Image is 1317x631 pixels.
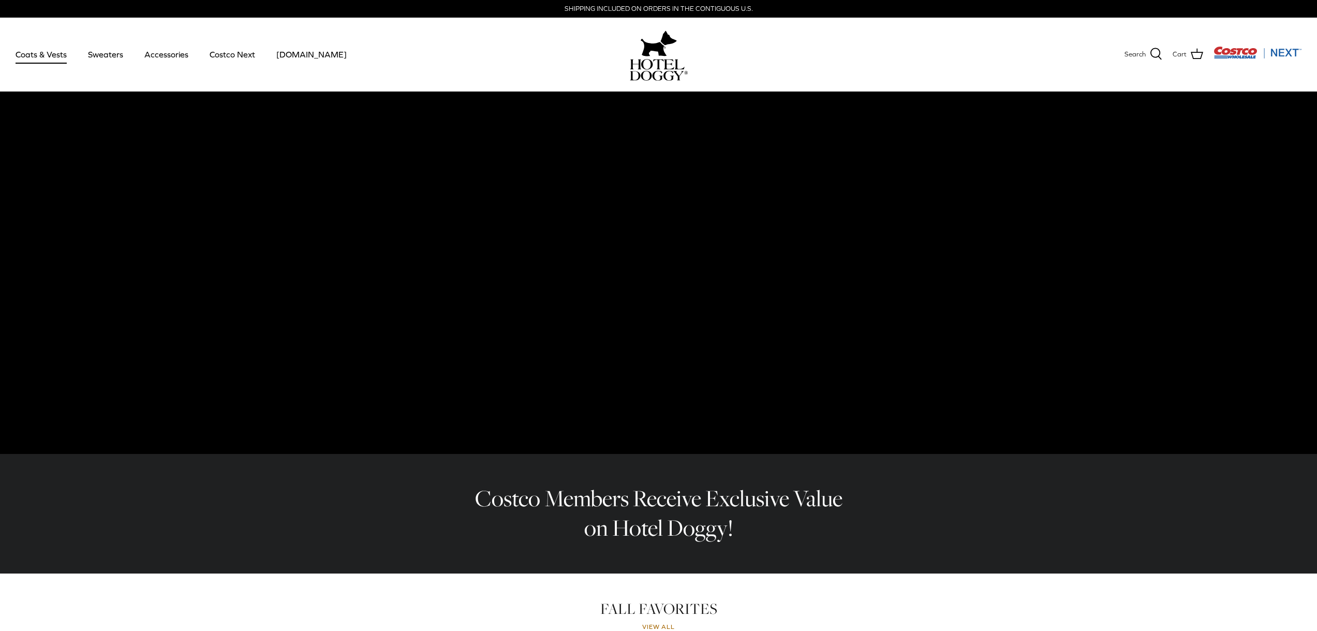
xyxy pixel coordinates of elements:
a: Cart [1173,48,1203,61]
span: Cart [1173,49,1187,60]
img: hoteldoggycom [630,59,688,81]
a: Visit Costco Next [1214,53,1301,61]
a: Accessories [135,37,198,72]
img: hoteldoggy.com [641,28,677,59]
a: [DOMAIN_NAME] [267,37,356,72]
img: Costco Next [1214,46,1301,59]
h2: Costco Members Receive Exclusive Value on Hotel Doggy! [467,484,850,542]
a: Coats & Vests [6,37,76,72]
span: Search [1124,49,1146,60]
a: FALL FAVORITES [600,598,717,619]
a: Search [1124,48,1162,61]
a: Sweaters [79,37,132,72]
a: Costco Next [200,37,264,72]
a: hoteldoggy.com hoteldoggycom [630,28,688,81]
